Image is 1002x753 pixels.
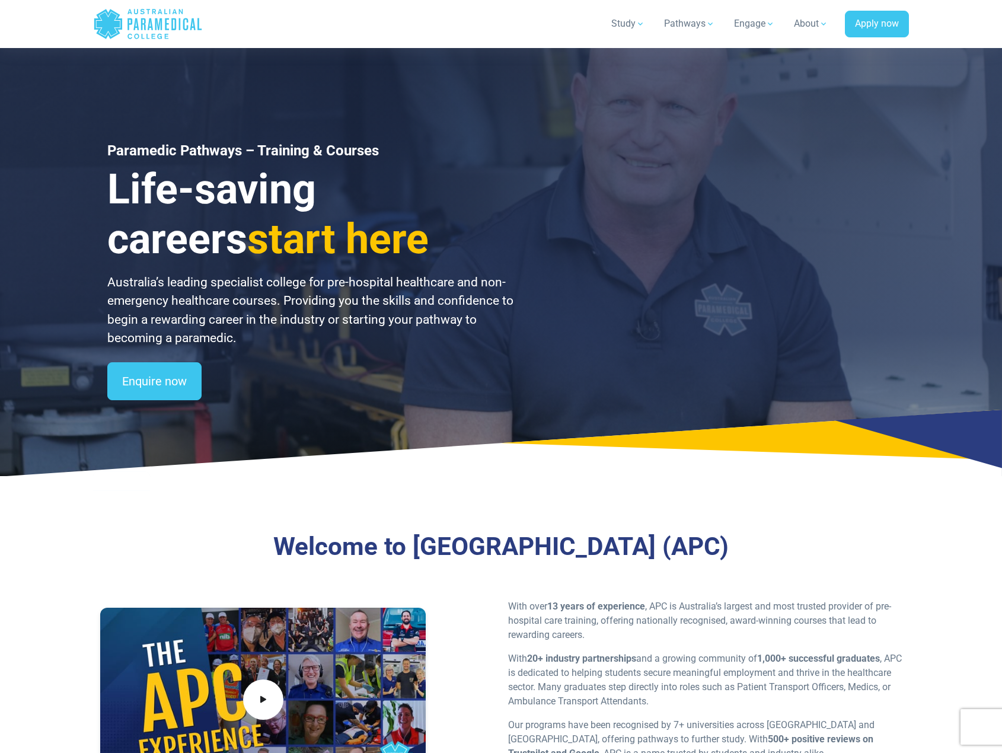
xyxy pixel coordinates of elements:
[757,653,880,664] strong: 1,000+ successful graduates
[107,142,515,159] h1: Paramedic Pathways – Training & Courses
[93,5,203,43] a: Australian Paramedical College
[727,7,782,40] a: Engage
[787,7,835,40] a: About
[845,11,909,38] a: Apply now
[508,652,902,709] p: With and a growing community of , APC is dedicated to helping students secure meaningful employme...
[160,532,841,562] h3: Welcome to [GEOGRAPHIC_DATA] (APC)
[107,164,515,264] h3: Life-saving careers
[107,362,202,400] a: Enquire now
[508,599,902,642] p: With over , APC is Australia’s largest and most trusted provider of pre-hospital care training, o...
[604,7,652,40] a: Study
[107,273,515,348] p: Australia’s leading specialist college for pre-hospital healthcare and non-emergency healthcare c...
[247,215,429,263] span: start here
[547,601,645,612] strong: 13 years of experience
[527,653,636,664] strong: 20+ industry partnerships
[657,7,722,40] a: Pathways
